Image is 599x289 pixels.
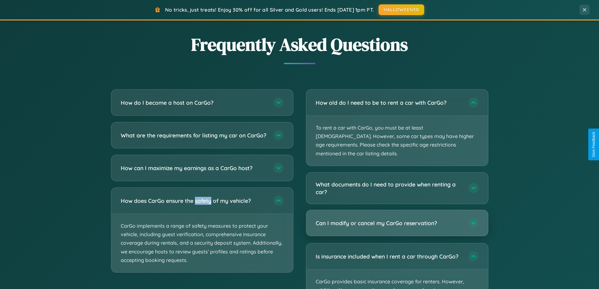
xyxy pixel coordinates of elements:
h3: Is insurance included when I rent a car through CarGo? [316,253,462,260]
h3: How can I maximize my earnings as a CarGo host? [121,164,267,172]
h3: How old do I need to be to rent a car with CarGo? [316,99,462,107]
button: HALLOWEEN30 [379,4,424,15]
p: To rent a car with CarGo, you must be at least [DEMOGRAPHIC_DATA]. However, some car types may ha... [306,116,488,166]
h3: Can I modify or cancel my CarGo reservation? [316,219,462,227]
h3: How do I become a host on CarGo? [121,99,267,107]
h3: What are the requirements for listing my car on CarGo? [121,131,267,139]
h2: Frequently Asked Questions [111,32,488,57]
h3: What documents do I need to provide when renting a car? [316,181,462,196]
div: Give Feedback [591,132,596,157]
span: No tricks, just treats! Enjoy 30% off for all Silver and Gold users! Ends [DATE] 1pm PT. [165,7,374,13]
p: CarGo implements a range of safety measures to protect your vehicle, including guest verification... [111,214,293,272]
h3: How does CarGo ensure the safety of my vehicle? [121,197,267,205]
